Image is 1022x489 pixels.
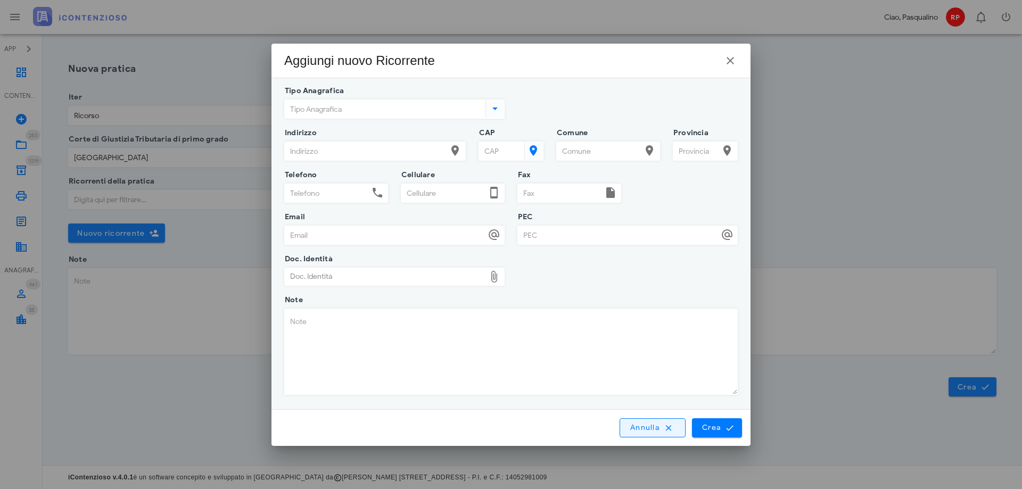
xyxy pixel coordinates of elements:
[282,254,333,264] label: Doc. Identità
[282,212,305,222] label: Email
[282,128,317,138] label: Indirizzo
[285,226,485,244] input: Email
[282,295,303,305] label: Note
[557,142,641,160] input: Comune
[282,86,344,96] label: Tipo Anagrafica
[673,142,719,160] input: Provincia
[630,423,675,433] span: Annulla
[518,184,602,202] input: Fax
[702,423,732,433] span: Crea
[515,170,531,180] label: Fax
[515,212,533,222] label: PEC
[285,184,369,202] input: Telefono
[692,418,742,437] button: Crea
[285,100,483,118] input: Tipo Anagrafica
[285,142,447,160] input: Indirizzo
[401,184,485,202] input: Cellulare
[670,128,708,138] label: Provincia
[285,268,485,285] div: Doc. Identità
[282,170,317,180] label: Telefono
[620,418,686,437] button: Annulla
[398,170,435,180] label: Cellulare
[554,128,588,138] label: Comune
[518,226,719,244] input: PEC
[284,52,435,69] div: Aggiungi nuovo Ricorrente
[479,142,522,160] input: CAP
[476,128,496,138] label: CAP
